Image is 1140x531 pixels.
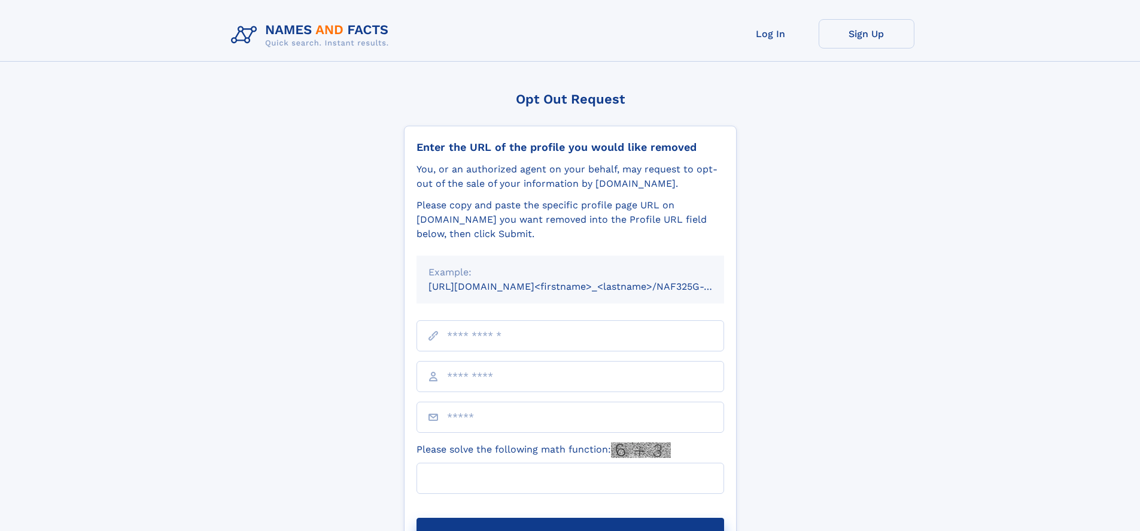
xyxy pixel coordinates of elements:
[428,265,712,280] div: Example:
[226,19,399,51] img: Logo Names and Facts
[723,19,819,48] a: Log In
[417,442,671,458] label: Please solve the following math function:
[417,198,724,241] div: Please copy and paste the specific profile page URL on [DOMAIN_NAME] you want removed into the Pr...
[819,19,914,48] a: Sign Up
[428,281,747,292] small: [URL][DOMAIN_NAME]<firstname>_<lastname>/NAF325G-xxxxxxxx
[417,141,724,154] div: Enter the URL of the profile you would like removed
[404,92,737,107] div: Opt Out Request
[417,162,724,191] div: You, or an authorized agent on your behalf, may request to opt-out of the sale of your informatio...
